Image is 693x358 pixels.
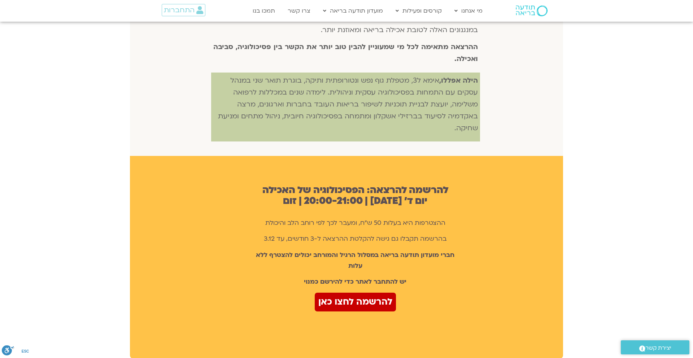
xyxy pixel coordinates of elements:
[164,6,195,14] span: התחברות
[284,4,314,18] a: צרו קשר
[318,294,392,310] span: להרשמה לחצו כאן
[439,76,478,85] strong: הילה אפללו,
[392,4,445,18] a: קורסים ופעילות
[319,4,387,18] a: מועדון תודעה בריאה
[213,42,478,64] strong: ההרצאה מתאימה לכל מי שמעוניין להבין טוב יותר את הקשר בין פסיכולוגיה, סביבה ואכילה.
[162,4,205,16] a: התחברות
[249,4,279,18] a: תמכו בנו
[256,218,455,228] p: ההצטרפות היא בעלות 50 ש"ח, ומעבר לכך לפי רוחב הלב והיכולת
[621,340,689,354] a: יצירת קשר
[516,5,548,16] img: תודעה בריאה
[645,343,671,353] span: יצירת קשר
[451,4,486,18] a: מי אנחנו
[304,278,406,286] strong: יש להתחבר לאתר כדי להירשם כמנוי
[256,251,454,270] strong: חברי מועדון תודעה בריאה במסלול הרגיל והמורחב יכולים להצטרף ללא עלות
[213,75,478,134] p: אימא ל3, מטפלת גוף נפש ונטורופתית ותיקה, בוגרת תואר שני במנהל עסקים עם התמחות בפסיכולוגיה עסקית ו...
[256,185,455,206] h2: להרשמה להרצאה: הפסיכולוגיה של האכילה יום ד׳ [DATE] | 20:00-21:00 | זום
[315,293,396,311] a: להרשמה לחצו כאן
[256,233,455,244] p: בהרשמה תקבלו גם גישה להקלטת ההרצאה ל-3 חודשים, עד 3.12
